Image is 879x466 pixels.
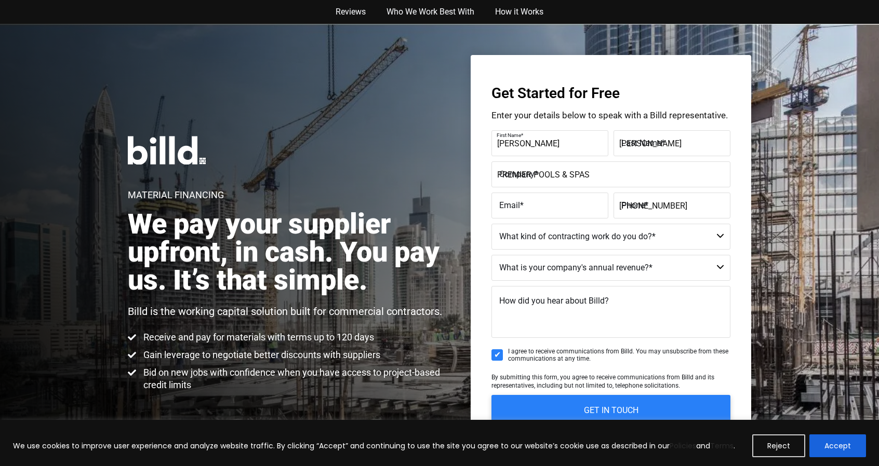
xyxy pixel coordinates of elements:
[141,349,380,361] span: Gain leverage to negotiate better discounts with suppliers
[128,190,224,200] h1: Material Financing
[141,366,451,391] span: Bid on new jobs with confidence when you have access to project-based credit limits
[128,305,442,318] p: Billd is the working capital solution built for commercial contractors.
[491,374,714,389] span: By submitting this form, you agree to receive communications from Billd and its representatives, ...
[752,434,805,457] button: Reject
[499,200,520,210] span: Email
[141,331,374,344] span: Receive and pay for materials with terms up to 120 days
[621,200,645,210] span: Phone
[128,210,451,294] h2: We pay your supplier upfront, in cash. You pay us. It’s that simple.
[621,138,661,148] span: Last Name
[508,348,730,363] span: I agree to receive communications from Billd. You may unsubscribe from these communications at an...
[491,349,503,361] input: I agree to receive communications from Billd. You may unsubscribe from these communications at an...
[809,434,866,457] button: Accept
[491,86,730,101] h3: Get Started for Free
[670,441,696,451] a: Policies
[499,296,609,306] span: How did you hear about Billd?
[491,395,730,426] input: GET IN TOUCH
[497,132,521,138] span: First Name
[491,111,730,120] p: Enter your details below to speak with a Billd representative.
[13,440,735,452] p: We use cookies to improve user experience and analyze website traffic. By clicking “Accept” and c...
[710,441,734,451] a: Terms
[499,169,535,179] span: Company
